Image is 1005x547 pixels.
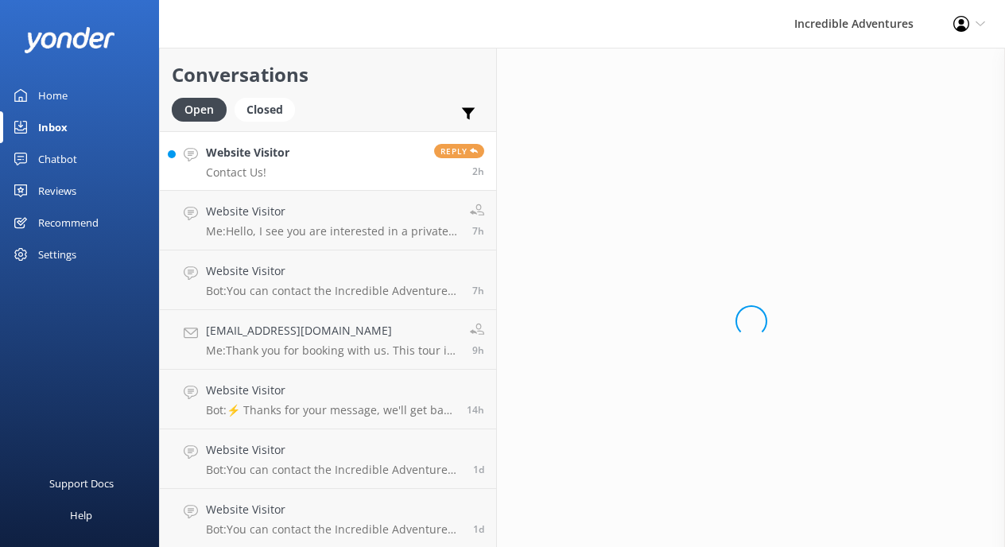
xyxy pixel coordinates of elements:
[235,98,295,122] div: Closed
[160,131,496,191] a: Website VisitorContact Us!Reply2h
[38,143,77,175] div: Chatbot
[38,80,68,111] div: Home
[206,262,460,280] h4: Website Visitor
[160,370,496,429] a: Website VisitorBot:⚡ Thanks for your message, we'll get back to you as soon as we can. You're als...
[160,250,496,310] a: Website VisitorBot:You can contact the Incredible Adventures team at [PHONE_NUMBER], or by emaili...
[206,144,289,161] h4: Website Visitor
[472,165,484,178] span: Oct 02 2025 04:59pm (UTC -07:00) America/Los_Angeles
[206,382,455,399] h4: Website Visitor
[472,343,484,357] span: Oct 02 2025 09:50am (UTC -07:00) America/Los_Angeles
[206,522,461,537] p: Bot: You can contact the Incredible Adventures team at [PHONE_NUMBER], or by emailing [EMAIL_ADDR...
[38,111,68,143] div: Inbox
[70,499,92,531] div: Help
[160,191,496,250] a: Website VisitorMe:Hello, I see you are interested in a private tour? Please let me know if I can ...
[206,463,461,477] p: Bot: You can contact the Incredible Adventures team at [PHONE_NUMBER], or by emailing [EMAIL_ADDR...
[49,467,114,499] div: Support Docs
[38,175,76,207] div: Reviews
[206,403,455,417] p: Bot: ⚡ Thanks for your message, we'll get back to you as soon as we can. You're also welcome to k...
[206,343,458,358] p: Me: Thank you for booking with us. This tour is operated by one of our trusted partners, and they...
[206,441,461,459] h4: Website Visitor
[206,284,460,298] p: Bot: You can contact the Incredible Adventures team at [PHONE_NUMBER], or by emailing [EMAIL_ADDR...
[172,100,235,118] a: Open
[160,310,496,370] a: [EMAIL_ADDRESS][DOMAIN_NAME]Me:Thank you for booking with us. This tour is operated by one of our...
[24,27,115,53] img: yonder-white-logo.png
[206,203,458,220] h4: Website Visitor
[472,224,484,238] span: Oct 02 2025 11:59am (UTC -07:00) America/Los_Angeles
[206,322,458,339] h4: [EMAIL_ADDRESS][DOMAIN_NAME]
[172,98,227,122] div: Open
[38,207,99,239] div: Recommend
[160,429,496,489] a: Website VisitorBot:You can contact the Incredible Adventures team at [PHONE_NUMBER], or by emaili...
[38,239,76,270] div: Settings
[206,501,461,518] h4: Website Visitor
[467,403,484,417] span: Oct 02 2025 05:24am (UTC -07:00) America/Los_Angeles
[472,284,484,297] span: Oct 02 2025 11:56am (UTC -07:00) America/Los_Angeles
[172,60,484,90] h2: Conversations
[473,522,484,536] span: Oct 01 2025 11:27am (UTC -07:00) America/Los_Angeles
[206,165,289,180] p: Contact Us!
[434,144,484,158] span: Reply
[235,100,303,118] a: Closed
[473,463,484,476] span: Oct 01 2025 01:09pm (UTC -07:00) America/Los_Angeles
[206,224,458,239] p: Me: Hello, I see you are interested in a private tour? Please let me know if I can help. You can ...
